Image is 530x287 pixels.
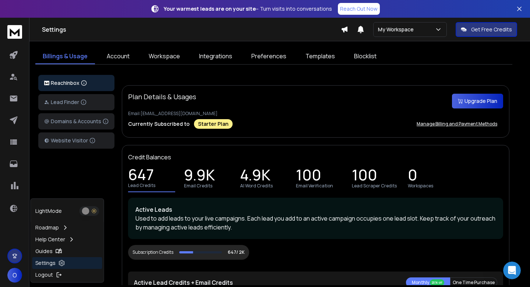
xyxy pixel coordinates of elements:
[192,49,240,64] a: Integrations
[6,123,141,140] div: Raj says…
[26,17,141,55] div: Hi is there a way to connect MS teams OR Slack to Reach? If something comes into reach it can sho...
[411,117,503,131] button: Manage Billing and Payment Methods
[11,230,17,236] button: Emoji picker
[12,201,73,205] div: [PERSON_NAME] • Just now
[32,245,102,257] a: Guides
[128,111,503,117] p: Email: [EMAIL_ADDRESS][DOMAIN_NAME]
[7,25,22,39] img: logo
[38,75,114,91] button: ReachInbox
[38,132,114,149] button: Website Visitor
[21,4,33,16] img: Profile image for Box
[35,236,65,243] p: Help Center
[6,61,141,123] div: Box says…
[430,279,444,286] div: 20% off
[36,7,46,13] h1: Box
[129,3,142,16] div: Close
[194,119,233,129] div: Starter Plan
[23,230,29,236] button: Gif picker
[35,248,53,255] p: Guides
[126,227,138,239] button: Send a message…
[452,94,503,108] button: Upgrade Plan
[128,91,196,102] p: Plan Details & Usages
[298,49,342,64] a: Templates
[296,183,333,189] p: Email Verification
[22,124,29,131] img: Profile image for Raj
[240,183,273,189] p: AI Word Credits
[7,268,22,283] button: O
[47,230,53,236] button: Start recording
[35,271,53,279] p: Logout
[38,113,114,129] button: Domains & Accounts
[12,181,105,194] a: [URL][DOMAIN_NAME]
[6,17,141,61] div: Olivia says…
[135,205,496,214] p: Active Leads
[135,214,496,232] p: Used to add leads to your live campaigns. Each lead you add to an active campaign occupies one le...
[503,262,521,279] iframe: Intercom live chat
[456,22,517,37] button: Get Free Credits
[12,98,115,113] div: The team will be back 🕒
[128,171,154,181] p: 647
[417,121,497,127] p: Manage Billing and Payment Methods
[42,25,341,34] h1: Settings
[378,26,417,33] p: My Workspace
[6,140,121,199] div: Hi [PERSON_NAME],Yes, you can integrate Slack with ReachInbox to receive notifications for your c...
[128,120,190,128] p: Currently Subscribed to
[32,22,135,51] div: Hi is there a way to connect MS teams OR Slack to Reach? If something comes into reach it can sho...
[38,94,114,110] button: Lead Finder
[12,65,115,94] div: You’ll get replies here and in your email: ✉️
[134,278,233,287] p: Active Lead Credits + Email Credits
[18,106,38,111] b: [DATE]
[6,140,141,215] div: Raj says…
[352,171,377,181] p: 100
[12,80,70,94] b: [EMAIL_ADDRESS][DOMAIN_NAME]
[340,5,378,13] p: Reach Out Now
[12,152,115,195] div: Yes, you can integrate Slack with ReachInbox to receive notifications for your campaigns. You can...
[12,144,115,152] div: Hi [PERSON_NAME],
[6,215,141,227] textarea: Message…
[164,5,256,12] strong: Your warmest leads are on your site
[347,49,384,64] a: Blocklist
[338,3,380,15] a: Reach Out Now
[5,3,19,17] button: go back
[471,26,512,33] p: Get Free Credits
[128,153,171,162] p: Credit Balances
[228,249,245,255] p: 647/ 2K
[408,171,417,181] p: 0
[35,49,95,64] a: Billings & Usage
[141,49,187,64] a: Workspace
[35,224,59,231] p: Roadmap
[115,3,129,17] button: Home
[132,249,173,255] div: Subscription Credits
[44,81,49,86] img: logo
[6,61,121,117] div: You’ll get replies here and in your email:✉️[EMAIL_ADDRESS][DOMAIN_NAME]The team will be back🕒[DATE]
[32,234,102,245] a: Help Center
[184,183,212,189] p: Email Credits
[244,49,294,64] a: Preferences
[35,259,56,267] p: Settings
[164,5,332,13] p: – Turn visits into conversations
[296,171,321,181] p: 100
[408,183,433,189] p: Workspaces
[128,183,155,189] p: Lead Credits
[32,125,73,130] b: [PERSON_NAME]
[32,124,126,131] div: joined the conversation
[35,230,41,236] button: Upload attachment
[352,183,397,189] p: Lead Scraper Credits
[184,171,215,181] p: 9.9K
[32,222,102,234] a: Roadmap
[32,257,102,269] a: Settings
[240,171,271,181] p: 4.9K
[99,49,137,64] a: Account
[35,207,62,215] p: Light Mode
